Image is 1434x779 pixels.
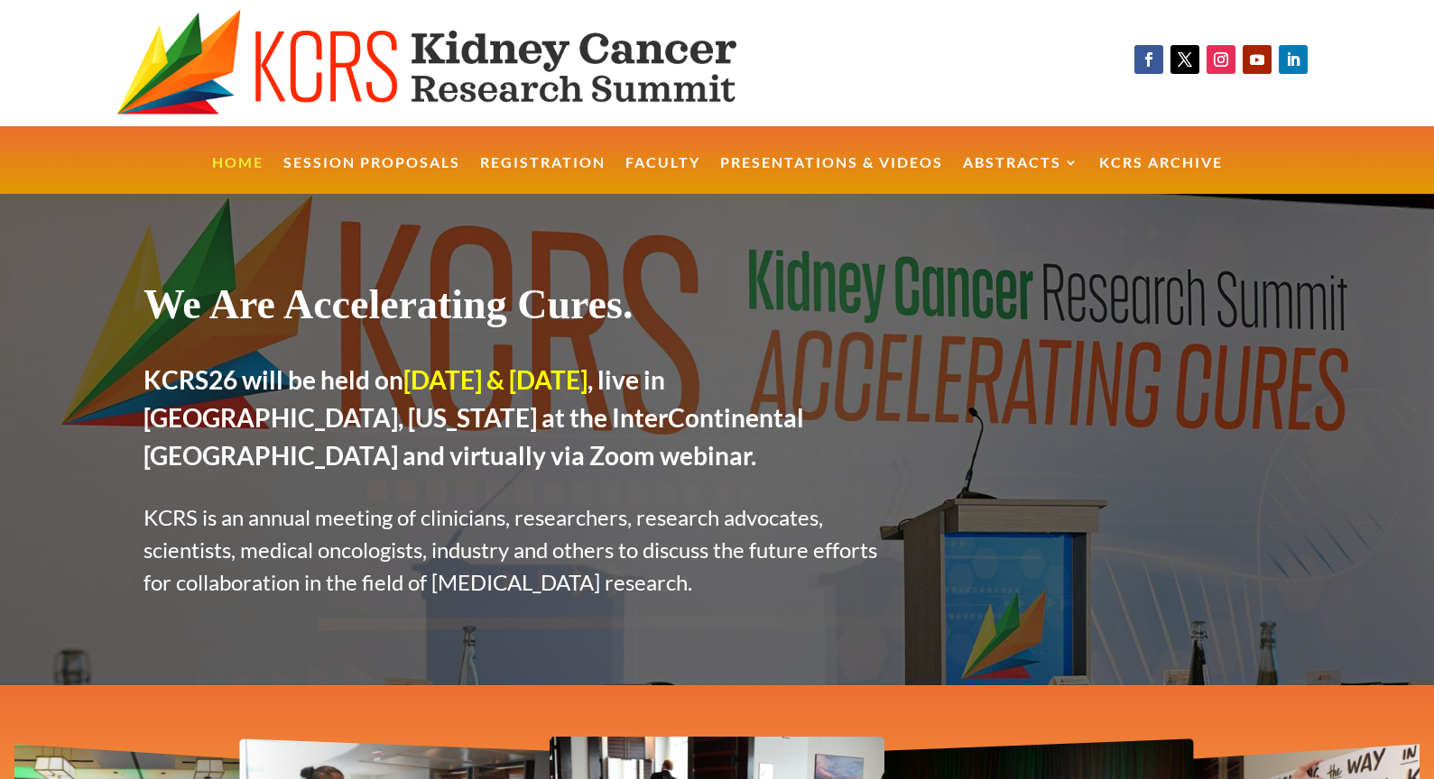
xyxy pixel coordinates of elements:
[720,156,943,195] a: Presentations & Videos
[1207,45,1235,74] a: Follow on Instagram
[116,9,814,117] img: KCRS generic logo wide
[1170,45,1199,74] a: Follow on X
[1099,156,1223,195] a: KCRS Archive
[625,156,700,195] a: Faculty
[480,156,606,195] a: Registration
[283,156,460,195] a: Session Proposals
[143,280,887,338] h1: We Are Accelerating Cures.
[1243,45,1272,74] a: Follow on Youtube
[1279,45,1308,74] a: Follow on LinkedIn
[212,156,264,195] a: Home
[963,156,1079,195] a: Abstracts
[1134,45,1163,74] a: Follow on Facebook
[143,501,887,599] p: KCRS is an annual meeting of clinicians, researchers, research advocates, scientists, medical onc...
[403,364,587,395] span: [DATE] & [DATE]
[143,361,887,483] h2: KCRS26 will be held on , live in [GEOGRAPHIC_DATA], [US_STATE] at the InterContinental [GEOGRAPHI...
